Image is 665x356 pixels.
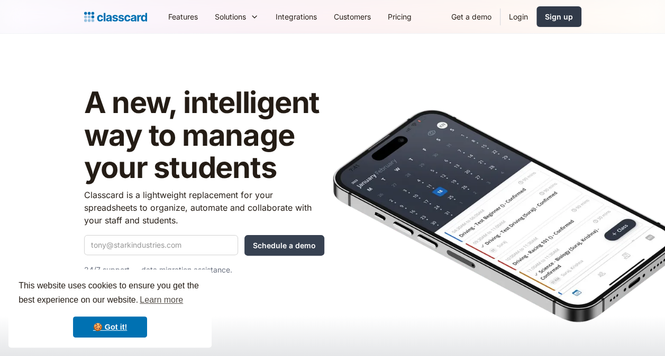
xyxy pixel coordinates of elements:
[325,5,379,29] a: Customers
[73,316,147,338] a: dismiss cookie message
[84,189,324,227] p: Classcard is a lightweight replacement for your spreadsheets to organize, automate and collaborat...
[379,5,420,29] a: Pricing
[84,235,324,256] form: Quick Demo Form
[244,235,324,256] input: Schedule a demo
[8,269,212,348] div: cookieconsent
[84,10,147,24] a: Logo
[443,5,500,29] a: Get a demo
[138,292,185,308] a: learn more about cookies
[84,235,238,255] input: tony@starkindustries.com
[215,11,246,22] div: Solutions
[206,5,267,29] div: Solutions
[84,87,324,184] h1: A new, intelligent way to manage your students
[160,5,206,29] a: Features
[267,5,325,29] a: Integrations
[545,11,573,22] div: Sign up
[19,279,202,308] span: This website uses cookies to ensure you get the best experience on our website.
[84,264,324,276] p: 24/7 support — data migration assistance.
[536,6,581,27] a: Sign up
[500,5,536,29] a: Login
